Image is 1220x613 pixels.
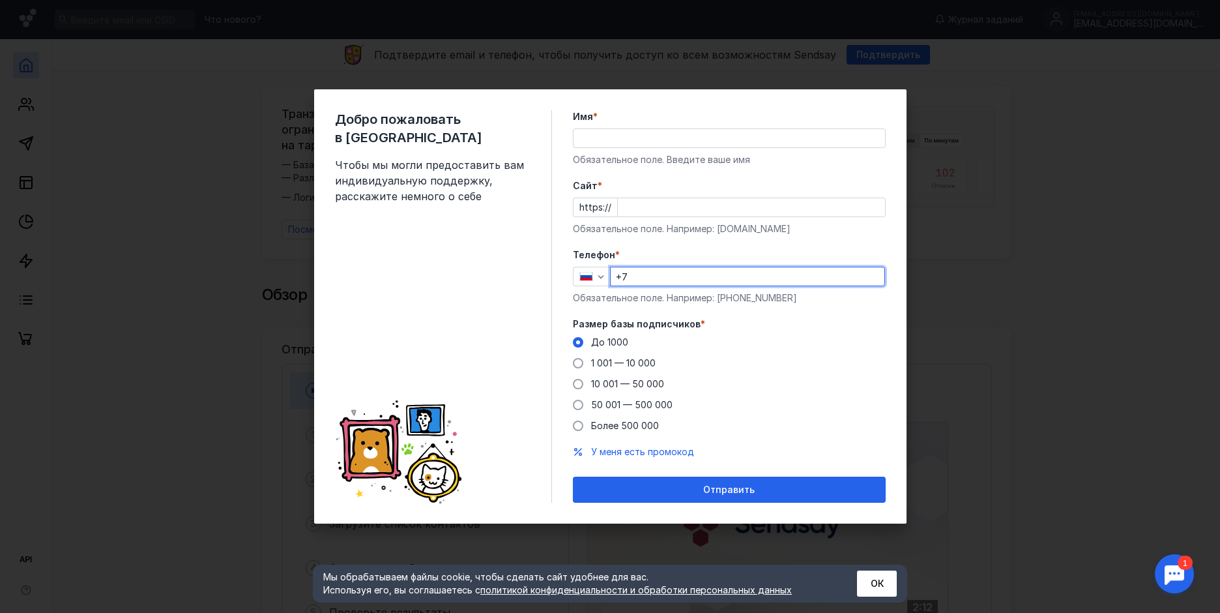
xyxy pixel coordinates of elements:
[591,445,694,458] button: У меня есть промокод
[573,318,701,331] span: Размер базы подписчиков
[703,485,755,496] span: Отправить
[591,357,656,368] span: 1 001 — 10 000
[591,420,659,431] span: Более 500 000
[591,378,664,389] span: 10 001 — 50 000
[573,248,615,262] span: Телефон
[591,399,673,410] span: 50 001 — 500 000
[480,584,792,595] a: политикой конфиденциальности и обработки персональных данных
[335,157,530,204] span: Чтобы мы могли предоставить вам индивидуальную поддержку, расскажите немного о себе
[591,446,694,457] span: У меня есть промокод
[573,179,598,192] span: Cайт
[573,477,886,503] button: Отправить
[573,110,593,123] span: Имя
[323,571,825,597] div: Мы обрабатываем файлы cookie, чтобы сделать сайт удобнее для вас. Используя его, вы соглашаетесь c
[335,110,530,147] span: Добро пожаловать в [GEOGRAPHIC_DATA]
[591,336,628,348] span: До 1000
[857,571,897,597] button: ОК
[29,8,44,22] div: 1
[573,153,886,166] div: Обязательное поле. Введите ваше имя
[573,222,886,235] div: Обязательное поле. Например: [DOMAIN_NAME]
[573,292,886,305] div: Обязательное поле. Например: [PHONE_NUMBER]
